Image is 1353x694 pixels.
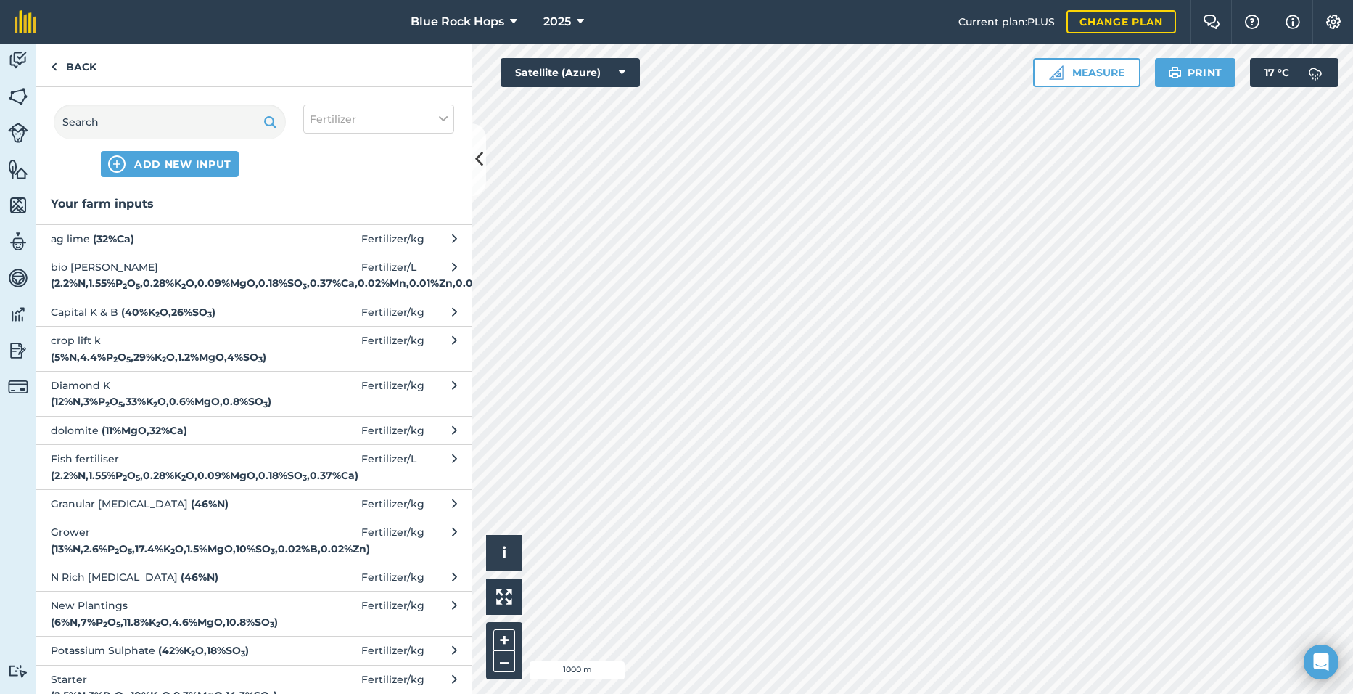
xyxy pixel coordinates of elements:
button: Measure [1033,58,1140,87]
span: Fertilizer / kg [361,642,424,658]
img: Four arrows, one pointing top left, one top right, one bottom right and the last bottom left [496,589,512,605]
img: Ruler icon [1049,65,1064,80]
span: Blue Rock Hops [411,13,504,30]
sub: 2 [113,355,118,364]
sub: 3 [207,310,212,319]
img: svg+xml;base64,PD94bWwgdmVyc2lvbj0iMS4wIiBlbmNvZGluZz0idXRmLTgiPz4KPCEtLSBHZW5lcmF0b3I6IEFkb2JlIE... [8,231,28,253]
img: svg+xml;base64,PD94bWwgdmVyc2lvbj0iMS4wIiBlbmNvZGluZz0idXRmLTgiPz4KPCEtLSBHZW5lcmF0b3I6IEFkb2JlIE... [8,664,28,678]
button: dolomite (11%MgO,32%Ca)Fertilizer/kg [36,416,472,444]
sub: 2 [103,620,107,629]
sub: 5 [136,282,140,291]
sub: 5 [118,400,123,409]
span: New Plantings [51,597,288,630]
span: Potassium Sulphate [51,642,288,658]
strong: ( 46 % N ) [181,571,218,584]
a: Change plan [1066,10,1176,33]
img: fieldmargin Logo [15,10,36,33]
span: Grower [51,524,288,557]
button: Potassium Sulphate (42%K2O,18%SO3)Fertilizer/kg [36,636,472,664]
button: Capital K & B (40%K2O,26%SO3)Fertilizer/kg [36,298,472,326]
img: svg+xml;base64,PHN2ZyB4bWxucz0iaHR0cDovL3d3dy53My5vcmcvMjAwMC9zdmciIHdpZHRoPSI1NiIgaGVpZ2h0PSI2MC... [8,158,28,180]
sub: 2 [155,310,160,319]
strong: ( 42 % K O , 18 % SO ) [158,644,249,657]
span: 2025 [543,13,571,30]
button: Grower (13%N,2.6%P2O5,17.4%K2O,1.5%MgO,10%SO3,0.02%B,0.02%Zn)Fertilizer/kg [36,518,472,563]
img: A cog icon [1325,15,1342,29]
sub: 2 [115,547,119,556]
a: Back [36,44,111,86]
sub: 3 [303,473,307,483]
button: Satellite (Azure) [501,58,640,87]
sub: 2 [181,282,186,291]
strong: ( 6 % N , 7 % P O , 11.8 % K O , 4.6 % MgO , 10.8 % SO ) [51,616,278,629]
sub: 5 [128,547,132,556]
span: ag lime [51,231,288,247]
strong: ( 12 % N , 3 % P O , 33 % K O , 0.6 % MgO , 0.8 % SO ) [51,395,271,408]
button: ag lime (32%Ca)Fertilizer/kg [36,224,472,253]
h3: Your farm inputs [36,195,472,213]
img: svg+xml;base64,PD94bWwgdmVyc2lvbj0iMS4wIiBlbmNvZGluZz0idXRmLTgiPz4KPCEtLSBHZW5lcmF0b3I6IEFkb2JlIE... [8,303,28,325]
strong: ( 11 % MgO , 32 % Ca ) [102,424,187,437]
strong: ( 5 % N , 4.4 % P O , 29 % K O , 1.2 % MgO , 4 % SO ) [51,351,266,364]
span: Fertilizer / kg [361,422,424,438]
span: Granular [MEDICAL_DATA] [51,496,288,512]
img: svg+xml;base64,PHN2ZyB4bWxucz0iaHR0cDovL3d3dy53My5vcmcvMjAwMC9zdmciIHdpZHRoPSI5IiBoZWlnaHQ9IjI0Ii... [51,58,57,75]
span: Fish fertiliser [51,451,288,483]
button: crop lift k (5%N,4.4%P2O5,29%K2O,1.2%MgO,4%SO3)Fertilizer/kg [36,326,472,371]
img: svg+xml;base64,PD94bWwgdmVyc2lvbj0iMS4wIiBlbmNvZGluZz0idXRmLTgiPz4KPCEtLSBHZW5lcmF0b3I6IEFkb2JlIE... [1301,58,1330,87]
strong: ( 46 % N ) [191,497,229,510]
img: svg+xml;base64,PD94bWwgdmVyc2lvbj0iMS4wIiBlbmNvZGluZz0idXRmLTgiPz4KPCEtLSBHZW5lcmF0b3I6IEFkb2JlIE... [8,340,28,362]
img: svg+xml;base64,PHN2ZyB4bWxucz0iaHR0cDovL3d3dy53My5vcmcvMjAwMC9zdmciIHdpZHRoPSI1NiIgaGVpZ2h0PSI2MC... [8,86,28,107]
img: svg+xml;base64,PHN2ZyB4bWxucz0iaHR0cDovL3d3dy53My5vcmcvMjAwMC9zdmciIHdpZHRoPSI1NiIgaGVpZ2h0PSI2MC... [8,195,28,216]
sub: 2 [156,620,160,629]
img: Two speech bubbles overlapping with the left bubble in the forefront [1203,15,1220,29]
sub: 2 [170,547,175,556]
span: Fertilizer / kg [361,332,424,365]
span: Fertilizer / L [361,259,416,292]
sub: 2 [123,282,127,291]
img: svg+xml;base64,PHN2ZyB4bWxucz0iaHR0cDovL3d3dy53My5vcmcvMjAwMC9zdmciIHdpZHRoPSIxNCIgaGVpZ2h0PSIyNC... [108,155,126,173]
span: Fertilizer [310,111,356,127]
span: ADD NEW INPUT [134,157,231,171]
sub: 3 [271,547,275,556]
strong: ( 2.2 % N , 1.55 % P O , 0.28 % K O , 0.09 % MgO , 0.18 % SO , 0.37 % Ca ) [51,469,358,482]
span: Capital K & B [51,304,288,320]
img: A question mark icon [1243,15,1261,29]
sub: 2 [105,400,110,409]
img: svg+xml;base64,PHN2ZyB4bWxucz0iaHR0cDovL3d3dy53My5vcmcvMjAwMC9zdmciIHdpZHRoPSIxOSIgaGVpZ2h0PSIyNC... [263,113,277,131]
button: – [493,651,515,672]
sub: 2 [191,649,195,658]
sub: 2 [162,355,166,364]
span: Fertilizer / kg [361,524,424,557]
strong: ( 40 % K O , 26 % SO ) [121,306,215,319]
span: Fertilizer / kg [361,597,424,630]
sub: 3 [241,649,245,658]
sub: 5 [116,620,120,629]
strong: ( 13 % N , 2.6 % P O , 17.4 % K O , 1.5 % MgO , 10 % SO , 0.02 % B , 0.02 % Zn ) [51,542,370,555]
span: Fertilizer / kg [361,569,424,585]
sub: 3 [258,355,263,364]
input: Search [54,105,286,139]
span: Fertilizer / kg [361,377,424,410]
img: svg+xml;base64,PD94bWwgdmVyc2lvbj0iMS4wIiBlbmNvZGluZz0idXRmLTgiPz4KPCEtLSBHZW5lcmF0b3I6IEFkb2JlIE... [8,377,28,397]
span: Fertilizer / L [361,451,416,483]
sub: 5 [136,473,140,483]
img: svg+xml;base64,PD94bWwgdmVyc2lvbj0iMS4wIiBlbmNvZGluZz0idXRmLTgiPz4KPCEtLSBHZW5lcmF0b3I6IEFkb2JlIE... [8,123,28,143]
span: 17 ° C [1264,58,1289,87]
sub: 5 [126,355,131,364]
button: Fish fertiliser (2.2%N,1.55%P2O5,0.28%K2O,0.09%MgO,0.18%SO3,0.37%Ca)Fertilizer/L [36,444,472,489]
sub: 2 [181,473,186,483]
button: + [493,629,515,651]
img: svg+xml;base64,PD94bWwgdmVyc2lvbj0iMS4wIiBlbmNvZGluZz0idXRmLTgiPz4KPCEtLSBHZW5lcmF0b3I6IEFkb2JlIE... [8,267,28,289]
strong: ( 2.2 % N , 1.55 % P O , 0.28 % K O , 0.09 % MgO , 0.18 % SO , 0.37 % Ca , 0.02 % Mn , 0.01 % Zn ... [51,277,535,290]
span: Diamond K [51,377,288,410]
button: Print [1155,58,1236,87]
button: i [486,535,522,571]
strong: ( 32 % Ca ) [93,232,134,245]
button: Granular [MEDICAL_DATA] (46%N)Fertilizer/kg [36,489,472,518]
sub: 3 [303,282,307,291]
button: ADD NEW INPUT [101,151,239,177]
span: Fertilizer / kg [361,304,424,320]
span: Current plan : PLUS [958,14,1055,30]
button: Diamond K (12%N,3%P2O5,33%K2O,0.6%MgO,0.8%SO3)Fertilizer/kg [36,371,472,416]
